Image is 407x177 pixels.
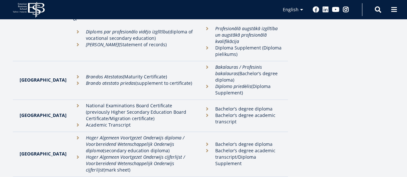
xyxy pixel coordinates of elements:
[332,6,339,13] a: Youtube
[20,151,67,157] strong: [GEOGRAPHIC_DATA]
[215,64,262,76] em: Bakalauras / Profesinis bakalauras
[20,112,67,118] strong: [GEOGRAPHIC_DATA]
[86,29,168,35] em: Diploms par profesionālo vidējo izglītību
[73,135,196,154] li: (secondary education diploma)
[322,6,329,13] a: Linkedin
[73,41,196,48] li: (Statement of records)
[313,6,319,13] a: Facebook
[86,154,185,173] em: Hoger Algemeen Voortgezet Onderwijs cijferlijst / Voorbereidend Wetenschappelijk Onderwijs cijfer...
[202,147,282,167] li: Bachelor’s degree academic transcript/Diploma Supplement
[202,141,282,147] li: Bachelor’s degree diploma
[20,77,67,83] strong: [GEOGRAPHIC_DATA]
[202,64,282,83] li: (Bachelor’s degree diploma)
[202,112,282,125] li: Bachelor’s degree academic transcript
[202,45,282,58] li: Diploma Supplement (Diploma pielikums)
[73,102,196,122] li: National Examinations Board Certificate (previously Higher Secondary Education Board Certificate/...
[343,6,349,13] a: Instagram
[86,80,135,86] em: Brando atestato priedas
[73,74,196,80] li: (Maturity Certificate)
[73,154,196,173] li: (mark sheet)
[73,122,196,128] li: Academic Transcript
[202,83,282,96] li: (Diploma Supplement)
[215,25,278,44] em: Profesionālā augstākā izglītība un augstākā profesionālā kvalifikācija
[73,29,196,41] li: (diploma of vocational secondary education)
[73,80,196,86] li: (supplement to certificate)
[86,41,118,48] em: [PERSON_NAME]
[86,74,123,80] em: Brandos Atestatas
[215,83,251,89] em: Diplomo priedėlis
[202,106,282,112] li: Bachelor’s degree diploma
[86,135,184,154] em: Hoger Algemeen Voortgezet Onderwijs diploma / Voorbereidend Wetenschappelijk Onderwijs diploma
